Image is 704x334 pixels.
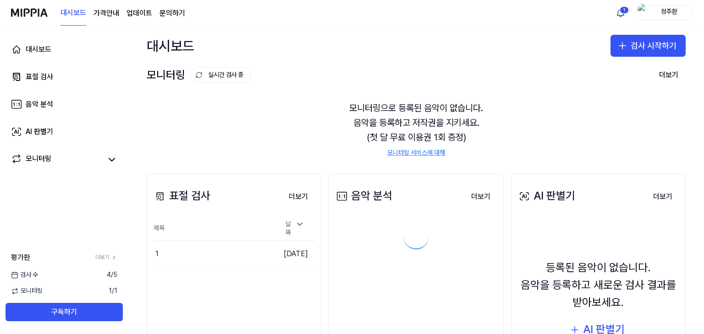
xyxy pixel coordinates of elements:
a: 더보기 [464,187,498,206]
a: 대시보드 [60,0,86,26]
a: 음악 분석 [5,93,123,115]
a: 가격안내 [93,8,119,19]
button: 구독하기 [5,303,123,321]
button: 알림1 [613,5,628,20]
button: 더보기 [281,188,315,206]
td: [DATE] [275,241,315,267]
div: 모니터링 [26,153,51,166]
div: 표절 검사 [153,187,210,205]
button: 더보기 [652,66,686,84]
div: 등록된 음악이 없습니다. 음악을 등록하고 새로운 검사 결과를 받아보세요. [517,259,680,312]
button: 더보기 [646,188,680,206]
div: 모니터링으로 등록된 음악이 없습니다. 음악을 등록하고 저작권을 지키세요. (첫 달 무료 이용권 1회 증정) [147,90,686,168]
div: 1 [620,6,629,14]
button: 실시간 검사 중 [190,67,251,83]
div: 음악 분석 [26,99,53,110]
span: 4 / 5 [107,270,117,280]
a: 모니터링 [11,153,103,166]
button: 검사 시작하기 [610,35,686,57]
span: 평가판 [11,252,30,263]
div: 1 [155,248,159,259]
span: 모니터링 [11,286,43,296]
button: profile정주환 [634,5,693,21]
div: 모니터링 [147,66,251,84]
div: 날짜 [282,217,308,240]
a: 모니터링 서비스에 대해 [387,148,445,157]
a: 대시보드 [5,38,123,60]
th: 제목 [153,216,275,241]
a: 더보기 [281,187,315,206]
span: 1 / 1 [109,286,117,296]
a: 더보기 [646,187,680,206]
a: 업데이트 [126,8,152,19]
span: 검사 수 [11,270,38,280]
button: 더보기 [464,188,498,206]
div: AI 판별기 [517,187,575,205]
img: profile [638,4,649,22]
a: 더보기 [95,253,117,261]
a: AI 판별기 [5,121,123,143]
img: 알림 [615,7,626,18]
a: 표절 검사 [5,66,123,88]
div: 표절 검사 [26,71,53,82]
div: 음악 분석 [335,187,392,205]
div: AI 판별기 [26,126,53,137]
div: 대시보드 [147,35,194,57]
div: 정주환 [651,7,687,17]
div: 대시보드 [26,44,51,55]
a: 문의하기 [159,8,185,19]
